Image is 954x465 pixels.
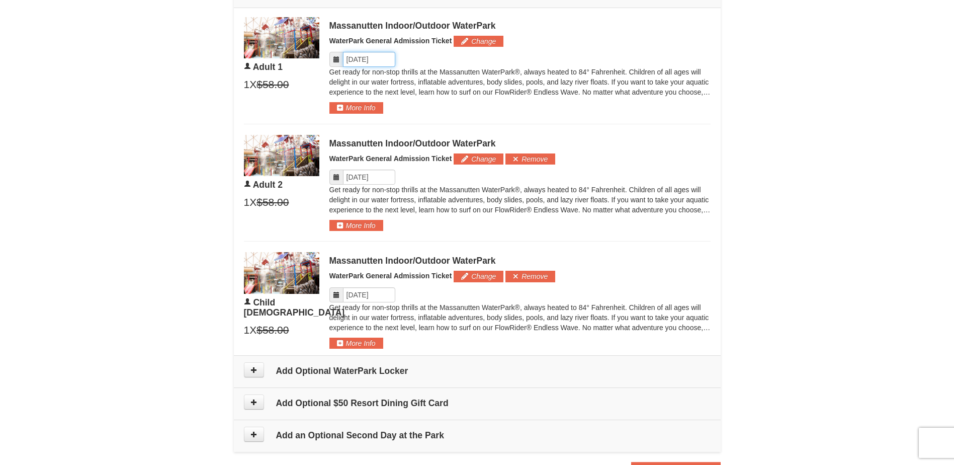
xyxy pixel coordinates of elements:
[249,77,256,92] span: X
[329,220,383,231] button: More Info
[505,271,555,282] button: Remove
[256,195,289,210] span: $58.00
[329,37,452,45] span: WaterPark General Admission Ticket
[244,323,250,338] span: 1
[244,77,250,92] span: 1
[244,398,711,408] h4: Add Optional $50 Resort Dining Gift Card
[454,36,503,47] button: Change
[244,297,345,318] span: Child [DEMOGRAPHIC_DATA]
[253,180,283,190] span: Adult 2
[329,102,383,113] button: More Info
[454,153,503,165] button: Change
[256,77,289,92] span: $58.00
[454,271,503,282] button: Change
[249,323,256,338] span: X
[244,17,319,58] img: 6619917-1403-22d2226d.jpg
[505,153,555,165] button: Remove
[329,256,711,266] div: Massanutten Indoor/Outdoor WaterPark
[249,195,256,210] span: X
[329,67,711,97] p: Get ready for non-stop thrills at the Massanutten WaterPark®, always heated to 84° Fahrenheit. Ch...
[329,272,452,280] span: WaterPark General Admission Ticket
[256,323,289,338] span: $58.00
[329,21,711,31] div: Massanutten Indoor/Outdoor WaterPark
[329,154,452,163] span: WaterPark General Admission Ticket
[329,302,711,333] p: Get ready for non-stop thrills at the Massanutten WaterPark®, always heated to 84° Fahrenheit. Ch...
[244,135,319,176] img: 6619917-1403-22d2226d.jpg
[244,252,319,293] img: 6619917-1403-22d2226d.jpg
[329,138,711,148] div: Massanutten Indoor/Outdoor WaterPark
[253,62,283,72] span: Adult 1
[244,430,711,440] h4: Add an Optional Second Day at the Park
[329,338,383,349] button: More Info
[329,185,711,215] p: Get ready for non-stop thrills at the Massanutten WaterPark®, always heated to 84° Fahrenheit. Ch...
[244,195,250,210] span: 1
[244,366,711,376] h4: Add Optional WaterPark Locker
